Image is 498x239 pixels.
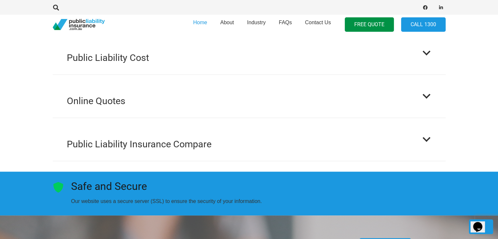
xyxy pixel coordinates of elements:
iframe: chat widget [470,213,491,232]
a: About [214,13,241,36]
a: Home [187,13,214,36]
a: FAQs [272,13,298,36]
a: LinkedIn [436,3,446,12]
p: Our website uses a secure server (SSL) to ensure the security of your information. [71,198,262,205]
a: pli_logotransparent [53,19,105,30]
h2: Safe and Secure [71,180,262,198]
a: Call 1300 [401,17,446,32]
a: Facebook [421,3,430,12]
button: Online Quotes [53,75,446,118]
span: About [220,20,234,25]
h2: Online Quotes [67,94,125,108]
a: Back to top [469,219,493,234]
span: Contact Us [305,20,331,25]
a: Industry [240,13,272,36]
span: FAQs [279,20,292,25]
span: Industry [247,20,266,25]
span: Home [193,20,207,25]
a: Contact Us [298,13,337,36]
button: Public Liability Cost [53,32,446,75]
a: Search [50,5,63,10]
a: FREE QUOTE [345,17,394,32]
h2: Public Liability Insurance Compare [67,137,212,151]
h2: Public Liability Cost [67,51,149,65]
button: Public Liability Insurance Compare [53,118,446,161]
